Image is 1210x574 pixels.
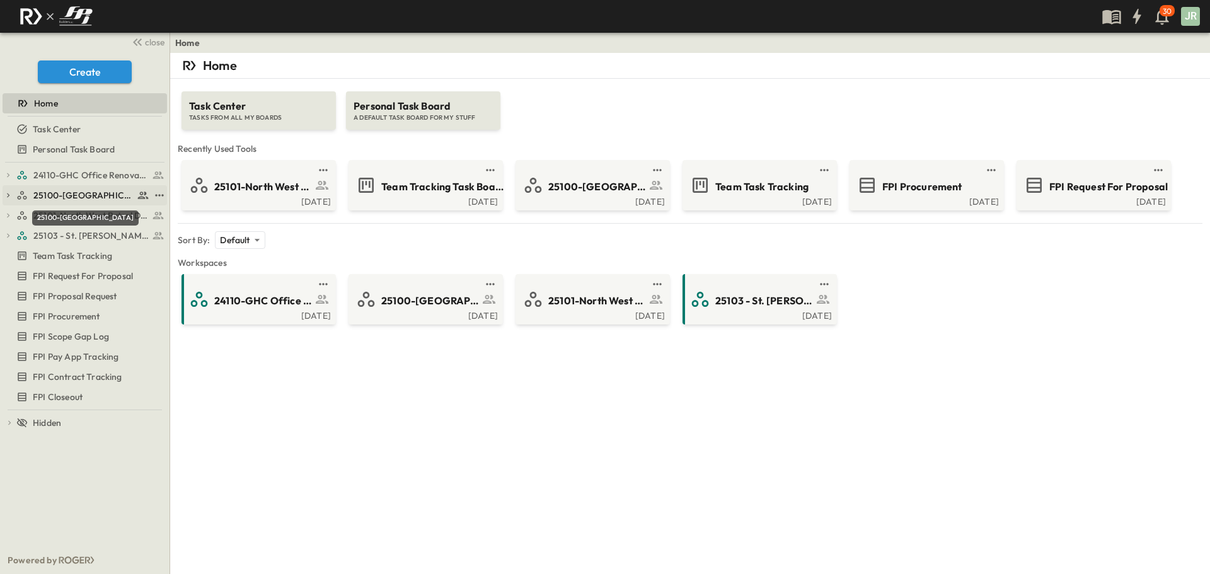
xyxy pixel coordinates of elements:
span: Team Task Tracking [33,250,112,262]
a: Team Task Tracking [3,247,164,265]
a: FPI Procurement [852,175,999,195]
a: Personal Task Board [3,141,164,158]
div: Personal Task Boardtest [3,139,167,159]
a: [DATE] [685,195,832,205]
a: 24110-GHC Office Renovations [184,289,331,309]
span: Recently Used Tools [178,142,1202,155]
button: test [483,277,498,292]
span: FPI Contract Tracking [33,370,122,383]
button: test [650,163,665,178]
button: test [316,163,331,178]
a: 25101-North West Patrol Division [518,289,665,309]
a: 25100-[GEOGRAPHIC_DATA] [351,289,498,309]
a: Task Center [3,120,164,138]
button: test [817,277,832,292]
div: 24110-GHC Office Renovationstest [3,165,167,185]
div: FPI Scope Gap Logtest [3,326,167,347]
div: 25103 - St. [PERSON_NAME] Phase 2test [3,226,167,246]
a: FPI Proposal Request [3,287,164,305]
span: Personal Task Board [33,143,115,156]
span: 24110-GHC Office Renovations [214,294,312,308]
a: FPI Pay App Tracking [3,348,164,365]
button: test [316,277,331,292]
a: Home [175,37,200,49]
a: FPI Closeout [3,388,164,406]
span: FPI Scope Gap Log [33,330,109,343]
button: test [152,188,167,203]
a: 25101-North West Patrol Division [16,207,164,224]
button: Create [38,60,132,83]
button: test [650,277,665,292]
a: [DATE] [184,309,331,319]
div: 25100-Vanguard Prep Schooltest [3,185,167,205]
span: FPI Proposal Request [33,290,117,302]
a: Home [3,95,164,112]
div: FPI Procurementtest [3,306,167,326]
a: FPI Contract Tracking [3,368,164,386]
span: close [145,36,164,49]
a: [DATE] [1019,195,1166,205]
p: Sort By: [178,234,210,246]
button: close [127,33,167,50]
p: Home [203,57,237,74]
button: test [984,163,999,178]
a: [DATE] [518,195,665,205]
a: 25100-Vanguard Prep School [16,187,149,204]
button: test [483,163,498,178]
a: Personal Task BoardA DEFAULT TASK BOARD FOR MY STUFF [345,79,502,130]
a: 25100-[GEOGRAPHIC_DATA] [518,175,665,195]
a: [DATE] [852,195,999,205]
div: FPI Contract Trackingtest [3,367,167,387]
a: FPI Scope Gap Log [3,328,164,345]
a: FPI Procurement [3,307,164,325]
p: 30 [1163,6,1172,16]
div: FPI Pay App Trackingtest [3,347,167,367]
span: Team Tracking Task Board [381,180,504,194]
span: 25101-North West Patrol Division [214,180,312,194]
a: [DATE] [518,309,665,319]
span: Team Task Tracking [715,180,809,194]
span: Task Center [189,99,328,113]
a: [DATE] [351,309,498,319]
span: 25100-[GEOGRAPHIC_DATA] [548,180,646,194]
span: TASKS FROM ALL MY BOARDS [189,113,328,122]
a: Task CenterTASKS FROM ALL MY BOARDS [180,79,337,130]
a: [DATE] [685,309,832,319]
span: Hidden [33,416,61,429]
button: test [817,163,832,178]
div: FPI Request For Proposaltest [3,266,167,286]
span: FPI Procurement [33,310,100,323]
span: 25103 - St. [PERSON_NAME] Phase 2 [33,229,149,242]
a: Team Task Tracking [685,175,832,195]
span: FPI Request For Proposal [33,270,133,282]
span: FPI Procurement [882,180,962,194]
a: FPI Request For Proposal [1019,175,1166,195]
span: FPI Pay App Tracking [33,350,118,363]
a: 24110-GHC Office Renovations [16,166,164,184]
span: Personal Task Board [354,99,493,113]
button: test [1151,163,1166,178]
a: FPI Request For Proposal [3,267,164,285]
img: c8d7d1ed905e502e8f77bf7063faec64e13b34fdb1f2bdd94b0e311fc34f8000.png [15,3,97,30]
a: [DATE] [184,195,331,205]
span: FPI Closeout [33,391,83,403]
div: 25101-North West Patrol Divisiontest [3,205,167,226]
span: 25101-North West Patrol Division [548,294,646,308]
div: Default [215,231,265,249]
div: JR [1181,7,1200,26]
a: [DATE] [351,195,498,205]
div: Team Task Trackingtest [3,246,167,266]
a: 25103 - St. [PERSON_NAME] Phase 2 [16,227,164,244]
a: 25101-North West Patrol Division [184,175,331,195]
a: Team Tracking Task Board [351,175,498,195]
